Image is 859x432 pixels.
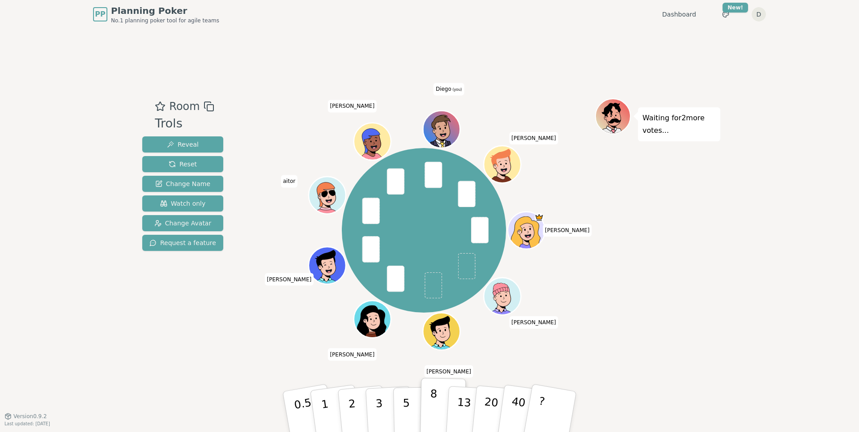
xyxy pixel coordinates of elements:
span: Change Name [155,179,210,188]
span: (you) [451,88,462,92]
span: Reset [169,160,197,169]
button: Change Name [142,176,223,192]
span: Click to change your name [434,83,464,95]
button: Add as favourite [155,98,166,114]
span: Room [169,98,200,114]
button: Reveal [142,136,223,152]
a: PPPlanning PokerNo.1 planning poker tool for agile teams [93,4,219,24]
span: Last updated: [DATE] [4,421,50,426]
span: Click to change your name [281,175,298,187]
p: Waiting for 2 more votes... [642,112,716,137]
span: Change Avatar [154,219,212,228]
button: Version0.9.2 [4,413,47,420]
a: Dashboard [662,10,696,19]
span: PP [95,9,105,20]
span: Version 0.9.2 [13,413,47,420]
button: New! [718,6,734,22]
span: Request a feature [149,238,216,247]
button: Watch only [142,195,223,212]
span: Click to change your name [509,132,558,144]
span: Click to change your name [509,316,558,329]
span: No.1 planning poker tool for agile teams [111,17,219,24]
button: Reset [142,156,223,172]
span: Click to change your name [265,273,314,286]
span: Click to change your name [327,348,377,360]
button: D [752,7,766,21]
div: Trols [155,114,214,133]
span: Click to change your name [327,100,377,112]
span: Click to change your name [424,365,473,378]
span: Click to change your name [543,224,592,237]
div: New! [723,3,748,13]
span: Watch only [160,199,206,208]
button: Request a feature [142,235,223,251]
span: Planning Poker [111,4,219,17]
span: María is the host [535,213,544,222]
button: Change Avatar [142,215,223,231]
span: Reveal [167,140,199,149]
button: Click to change your avatar [424,112,459,147]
